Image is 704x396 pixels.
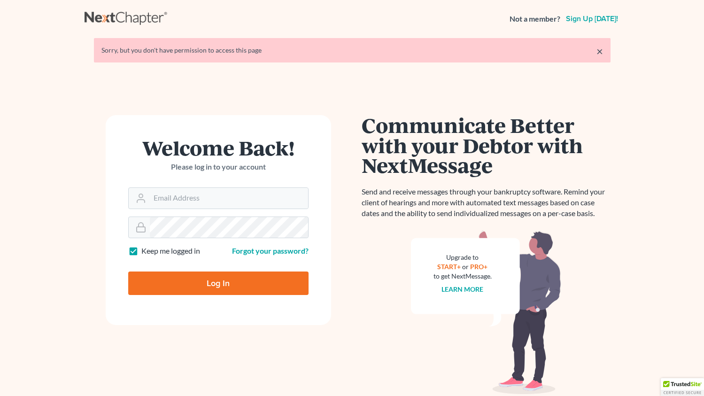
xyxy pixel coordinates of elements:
[411,230,561,395] img: nextmessage_bg-59042aed3d76b12b5cd301f8e5b87938c9018125f34e5fa2b7a6b67550977c72.svg
[128,162,309,172] p: Please log in to your account
[362,186,611,219] p: Send and receive messages through your bankruptcy software. Remind your client of hearings and mo...
[510,14,560,24] strong: Not a member?
[470,263,487,271] a: PRO+
[433,272,492,281] div: to get NextMessage.
[232,246,309,255] a: Forgot your password?
[128,138,309,158] h1: Welcome Back!
[661,378,704,396] div: TrustedSite Certified
[362,115,611,175] h1: Communicate Better with your Debtor with NextMessage
[433,253,492,262] div: Upgrade to
[128,272,309,295] input: Log In
[564,15,620,23] a: Sign up [DATE]!
[441,285,483,293] a: Learn more
[462,263,469,271] span: or
[596,46,603,57] a: ×
[437,263,461,271] a: START+
[150,188,308,209] input: Email Address
[141,246,200,256] label: Keep me logged in
[101,46,603,55] div: Sorry, but you don't have permission to access this page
